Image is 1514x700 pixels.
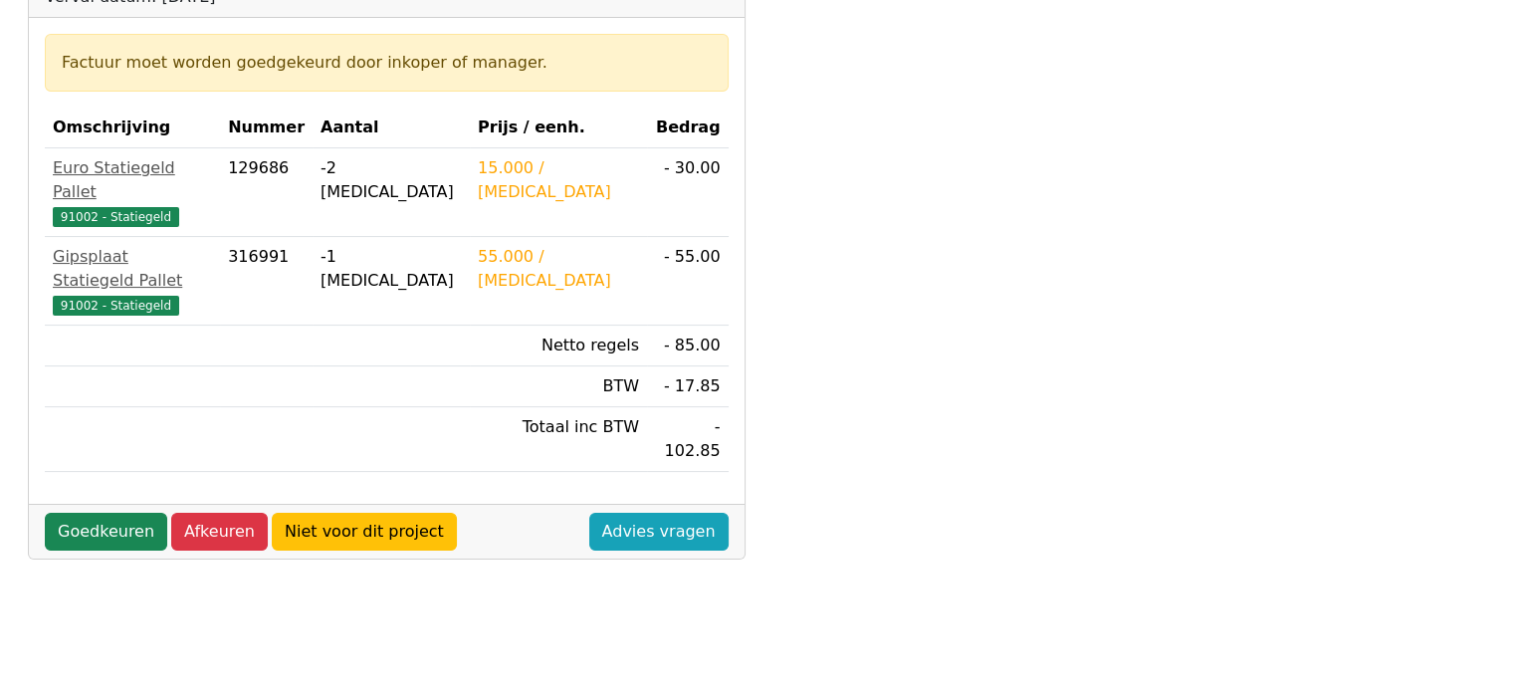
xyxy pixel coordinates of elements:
th: Aantal [313,108,470,148]
td: - 55.00 [647,237,729,326]
td: 129686 [220,148,313,237]
th: Prijs / eenh. [470,108,647,148]
td: BTW [470,366,647,407]
td: - 102.85 [647,407,729,472]
div: 55.000 / [MEDICAL_DATA] [478,245,639,293]
div: 15.000 / [MEDICAL_DATA] [478,156,639,204]
a: Afkeuren [171,513,268,551]
div: Factuur moet worden goedgekeurd door inkoper of manager. [62,51,712,75]
td: - 30.00 [647,148,729,237]
div: Euro Statiegeld Pallet [53,156,212,204]
span: 91002 - Statiegeld [53,207,179,227]
a: Niet voor dit project [272,513,457,551]
span: 91002 - Statiegeld [53,296,179,316]
div: -1 [MEDICAL_DATA] [321,245,462,293]
a: Advies vragen [589,513,729,551]
a: Goedkeuren [45,513,167,551]
div: -2 [MEDICAL_DATA] [321,156,462,204]
a: Gipsplaat Statiegeld Pallet91002 - Statiegeld [53,245,212,317]
div: Gipsplaat Statiegeld Pallet [53,245,212,293]
td: - 85.00 [647,326,729,366]
td: 316991 [220,237,313,326]
td: Netto regels [470,326,647,366]
td: Totaal inc BTW [470,407,647,472]
th: Omschrijving [45,108,220,148]
a: Euro Statiegeld Pallet91002 - Statiegeld [53,156,212,228]
th: Nummer [220,108,313,148]
th: Bedrag [647,108,729,148]
td: - 17.85 [647,366,729,407]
